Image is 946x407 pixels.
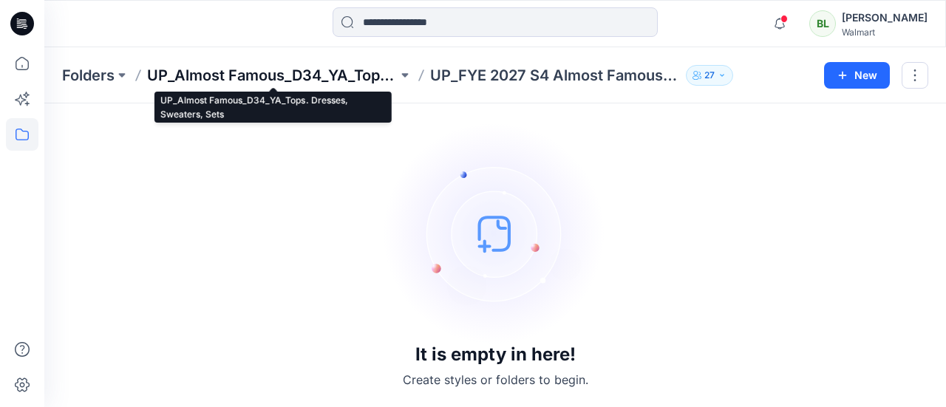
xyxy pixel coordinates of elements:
div: Walmart [842,27,928,38]
div: [PERSON_NAME] [842,9,928,27]
button: New [824,62,890,89]
div: BL [809,10,836,37]
h3: It is empty in here! [415,344,576,365]
img: empty-state-image.svg [384,123,606,344]
p: UP_FYE 2027 S4 Almost Famous YA Tops, Dresses, Sweaters, Sets [430,65,681,86]
p: Create styles or folders to begin. [403,371,588,389]
a: Folders [62,65,115,86]
p: 27 [704,67,715,83]
button: 27 [686,65,733,86]
a: UP_Almost Famous_D34_YA_Tops. Dresses, Sweaters, Sets [147,65,398,86]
